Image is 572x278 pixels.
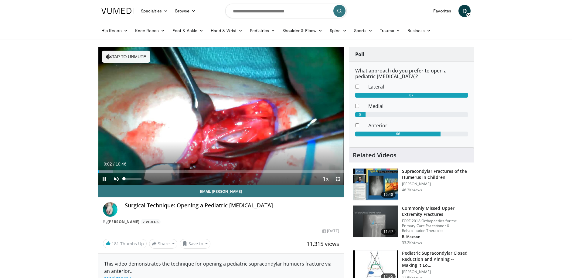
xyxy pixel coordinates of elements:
[381,229,396,235] span: 11:47
[402,205,470,217] h3: Commonly Missed Upper Extremity Fractures
[125,202,339,209] h4: Surgical Technique: Opening a Pediatric [MEDICAL_DATA]
[110,173,122,185] button: Unmute
[364,122,472,129] dd: Anterior
[98,25,131,37] a: Hip Recon
[116,162,126,166] span: 10:46
[137,5,172,17] a: Specialties
[381,192,396,198] span: 15:48
[98,173,110,185] button: Pause
[355,132,441,136] div: 66
[402,219,470,233] p: FORE 2018 Orthopaedics for the Primary Care Practitioner & Rehabilitation Therapist
[225,4,347,18] input: Search topics, interventions
[104,162,112,166] span: 0:02
[124,178,141,180] div: Volume Level
[402,250,470,268] h3: Pediatric Supracondylar Closed Reduction and Pinning -- Making it Lo…
[172,5,199,17] a: Browse
[98,47,344,185] video-js: Video Player
[355,93,468,98] div: 87
[101,8,134,14] img: VuMedi Logo
[246,25,279,37] a: Pediatrics
[322,228,339,234] div: [DATE]
[353,152,397,159] h4: Related Videos
[355,112,366,117] div: 8
[113,162,114,166] span: /
[279,25,326,37] a: Shoulder & Elbow
[404,25,435,37] a: Business
[180,239,211,249] button: Save to
[103,239,147,248] a: 181 Thumbs Up
[353,205,470,245] a: 11:47 Commonly Missed Upper Extremity Fractures FORE 2018 Orthopaedics for the Primary Care Pract...
[353,169,398,200] img: 07483a87-f7db-4b95-b01b-f6be0d1b3d91.150x105_q85_crop-smart_upscale.jpg
[103,219,339,225] div: By
[169,25,207,37] a: Foot & Ankle
[107,219,140,224] a: [PERSON_NAME]
[364,102,472,110] dd: Medial
[402,240,422,245] p: 33.2K views
[98,170,344,173] div: Progress Bar
[430,5,455,17] a: Favorites
[112,241,119,246] span: 181
[402,188,422,193] p: 46.3K views
[98,185,344,197] a: Email [PERSON_NAME]
[149,239,177,249] button: Share
[350,25,376,37] a: Sports
[458,5,471,17] a: D
[353,206,398,237] img: b2c65235-e098-4cd2-ab0f-914df5e3e270.150x105_q85_crop-smart_upscale.jpg
[103,202,117,217] img: Avatar
[376,25,404,37] a: Trauma
[320,173,332,185] button: Playback Rate
[102,51,150,63] button: Tap to unmute
[402,234,470,239] p: B. Maxson
[353,168,470,200] a: 15:48 Supracondylar Fractures of the Humerus in Children [PERSON_NAME] 46.3K views
[355,51,364,58] strong: Poll
[332,173,344,185] button: Fullscreen
[307,240,339,247] span: 11,315 views
[131,25,169,37] a: Knee Recon
[402,182,470,186] p: [PERSON_NAME]
[326,25,350,37] a: Spine
[402,270,470,274] p: [PERSON_NAME]
[141,219,161,224] a: 7 Videos
[402,168,470,180] h3: Supracondylar Fractures of the Humerus in Children
[207,25,246,37] a: Hand & Wrist
[364,83,472,90] dd: Lateral
[355,68,468,79] h6: What approach do you prefer to open a pediatric [MEDICAL_DATA]?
